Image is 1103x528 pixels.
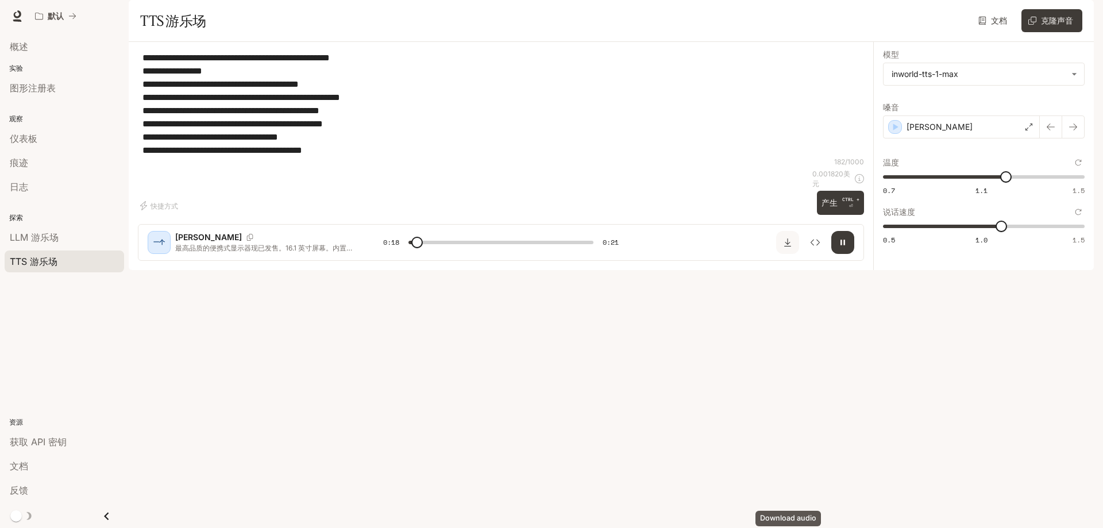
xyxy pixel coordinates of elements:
a: 文档 [975,9,1012,32]
button: 所有工作区 [30,5,82,28]
button: 产生CTRL +⏎ [817,191,864,214]
font: 0:18 [383,237,399,247]
font: 产生 [822,198,838,207]
button: 复制语音ID [242,234,258,241]
font: 默认 [48,11,64,21]
font: 克隆声音 [1041,16,1073,25]
font: 0.5 [883,235,895,245]
font: 模型 [883,49,899,59]
font: 最高品质的便携式显示器现已发售。16.1 英寸屏幕。内置支架，使用更便捷。完美兼容笔记本电脑、PC 和所有游戏主机。180Hz 刷新率，带来极致游戏体验。2.5K QHD 分辨率，完美呈现电影画... [175,244,354,292]
font: 嗓音 [883,102,899,112]
button: 克隆声音 [1021,9,1082,32]
font: 一个 [153,238,165,245]
font: ⏎ [849,203,853,209]
button: 快捷方式 [138,196,183,215]
font: 0.7 [883,186,895,195]
font: 文档 [991,16,1007,25]
button: 检查 [804,231,827,254]
font: 1.1 [975,186,988,195]
font: 快捷方式 [151,202,178,210]
font: 温度 [883,157,899,167]
button: 重置为默认值 [1072,206,1085,218]
font: 1.5 [1073,186,1085,195]
button: 重置为默认值 [1072,156,1085,169]
div: Download audio [755,511,821,526]
font: 1.5 [1073,235,1085,245]
font: 0:21 [603,237,619,247]
font: CTRL + [842,196,859,202]
font: 1.0 [975,235,988,245]
font: [PERSON_NAME] [175,232,242,242]
div: inworld-tts-1-max [884,63,1084,85]
font: [PERSON_NAME] [907,122,973,132]
font: 说话速度 [883,207,915,217]
font: TTS 游乐场 [140,12,206,29]
font: inworld-tts-1-max [892,69,958,79]
button: 下载音频 [776,231,799,254]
